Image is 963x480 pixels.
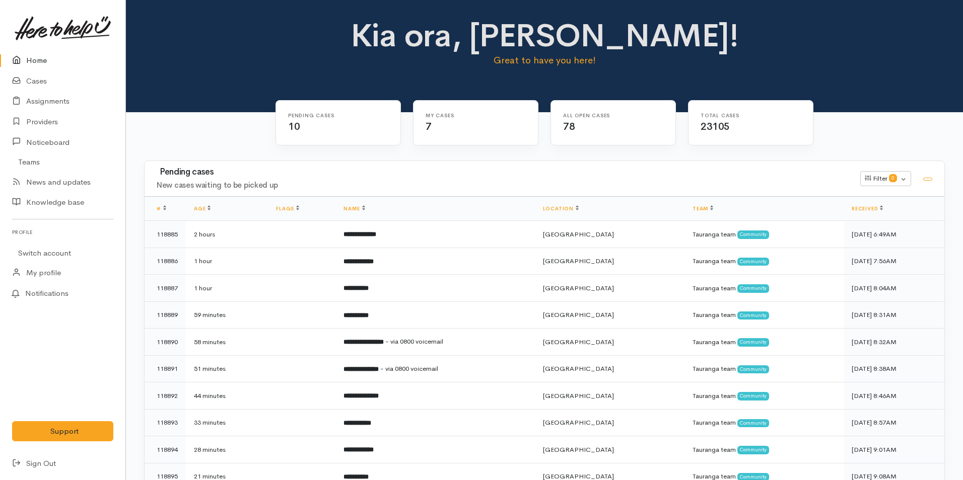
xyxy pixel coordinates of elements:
[186,355,268,382] td: 51 minutes
[186,436,268,463] td: 28 minutes
[145,329,186,356] td: 118890
[844,275,944,302] td: [DATE] 8:04AM
[860,171,911,186] button: Filter0
[186,301,268,329] td: 59 minutes
[157,205,166,212] a: #
[145,275,186,302] td: 118887
[380,364,438,373] span: - via 0800 voicemail
[145,248,186,275] td: 118886
[844,355,944,382] td: [DATE] 8:38AM
[12,225,113,239] h6: Profile
[343,205,365,212] a: Name
[684,355,844,382] td: Tauranga team
[157,168,848,177] h3: Pending cases
[186,409,268,436] td: 33 minutes
[844,409,944,436] td: [DATE] 8:57AM
[737,258,769,266] span: Community
[543,418,614,427] span: [GEOGRAPHIC_DATA]
[684,301,844,329] td: Tauranga team
[684,275,844,302] td: Tauranga team
[684,409,844,436] td: Tauranga team
[737,338,769,346] span: Community
[684,382,844,410] td: Tauranga team
[844,436,944,463] td: [DATE] 9:01AM
[543,284,614,292] span: [GEOGRAPHIC_DATA]
[186,248,268,275] td: 1 hour
[145,409,186,436] td: 118893
[844,329,944,356] td: [DATE] 8:32AM
[693,205,713,212] a: Team
[737,230,769,238] span: Community
[684,248,844,275] td: Tauranga team
[426,120,432,133] span: 7
[543,445,614,454] span: [GEOGRAPHIC_DATA]
[276,205,299,212] a: Flags
[701,120,730,133] span: 23105
[385,337,443,346] span: - via 0800 voicemail
[145,436,186,463] td: 118894
[186,221,268,248] td: 2 hours
[348,18,742,53] h1: Kia ora, [PERSON_NAME]!
[737,284,769,292] span: Community
[737,419,769,427] span: Community
[684,221,844,248] td: Tauranga team
[194,205,211,212] a: Age
[737,392,769,400] span: Community
[844,221,944,248] td: [DATE] 6:49AM
[543,310,614,319] span: [GEOGRAPHIC_DATA]
[684,436,844,463] td: Tauranga team
[145,382,186,410] td: 118892
[543,391,614,400] span: [GEOGRAPHIC_DATA]
[288,120,300,133] span: 10
[844,248,944,275] td: [DATE] 7:56AM
[563,120,575,133] span: 78
[852,205,883,212] a: Received
[145,221,186,248] td: 118885
[543,230,614,238] span: [GEOGRAPHIC_DATA]
[348,53,742,67] p: Great to have you here!
[186,382,268,410] td: 44 minutes
[543,257,614,265] span: [GEOGRAPHIC_DATA]
[145,355,186,382] td: 118891
[145,301,186,329] td: 118889
[844,301,944,329] td: [DATE] 8:31AM
[157,181,848,190] h4: New cases waiting to be picked up
[543,338,614,346] span: [GEOGRAPHIC_DATA]
[12,421,113,442] button: Support
[701,113,789,118] h6: Total cases
[563,113,651,118] h6: All Open cases
[844,382,944,410] td: [DATE] 8:46AM
[889,174,897,182] span: 0
[186,329,268,356] td: 58 minutes
[737,446,769,454] span: Community
[684,329,844,356] td: Tauranga team
[543,205,579,212] a: Location
[737,311,769,319] span: Community
[186,275,268,302] td: 1 hour
[737,365,769,373] span: Community
[288,113,376,118] h6: Pending cases
[426,113,514,118] h6: My cases
[543,364,614,373] span: [GEOGRAPHIC_DATA]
